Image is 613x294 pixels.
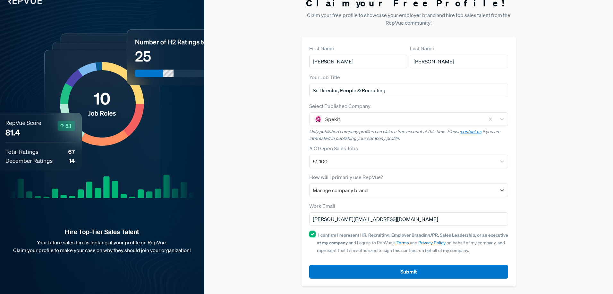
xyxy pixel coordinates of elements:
[461,129,481,135] a: contact us
[302,11,516,27] p: Claim your free profile to showcase your employer brand and hire top sales talent from the RepVue...
[10,228,194,236] strong: Hire Top-Tier Sales Talent
[396,240,409,246] a: Terms
[309,144,358,152] label: # Of Open Sales Jobs
[309,73,340,81] label: Your Job Title
[309,128,508,142] p: Only published company profiles can claim a free account at this time. Please if you are interest...
[309,265,508,279] button: Submit
[410,55,508,68] input: Last Name
[309,212,508,226] input: Email
[309,55,407,68] input: First Name
[309,45,334,52] label: First Name
[317,232,508,253] span: and I agree to RepVue’s and on behalf of my company, and represent that I am authorized to sign t...
[309,84,508,97] input: Title
[309,102,370,110] label: Select Published Company
[314,115,322,123] img: Spekit
[10,239,194,254] p: Your future sales hire is looking at your profile on RepVue. Claim your profile to make your case...
[309,173,383,181] label: How will I primarily use RepVue?
[317,232,508,246] strong: I confirm I represent HR, Recruiting, Employer Branding/PR, Sales Leadership, or an executive at ...
[418,240,446,246] a: Privacy Policy
[309,202,335,210] label: Work Email
[410,45,434,52] label: Last Name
